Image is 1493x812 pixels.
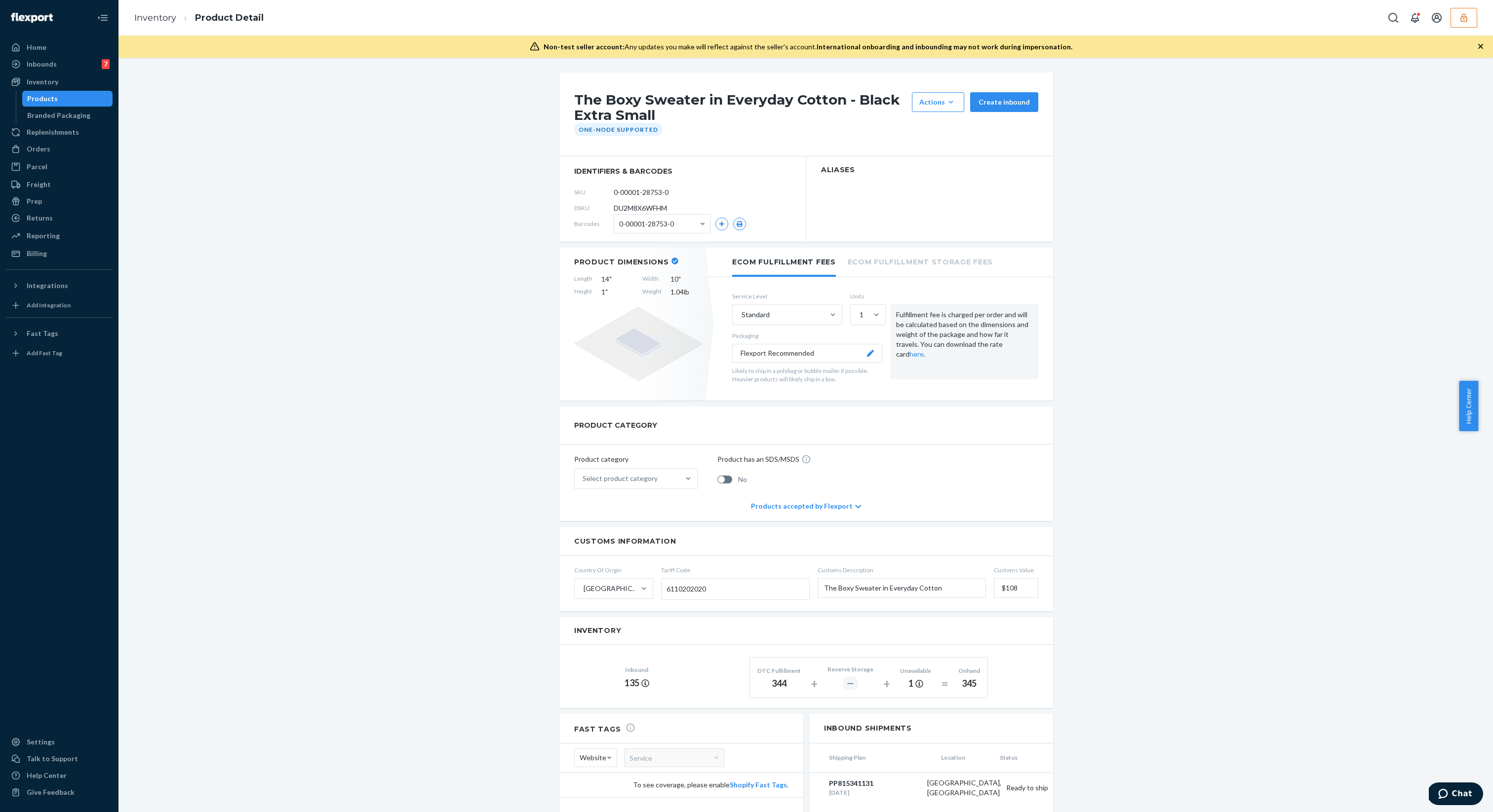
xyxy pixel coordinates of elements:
div: Any updates you make will reflect against the seller's account. [544,42,1072,52]
input: 1 [859,310,860,320]
a: Freight [6,177,113,192]
span: DU2M8X6WFHM [614,203,667,213]
span: DSKU [574,204,614,212]
h2: Customs Information [574,537,1038,546]
div: Settings [27,737,55,747]
p: Product category [574,454,698,464]
div: 345 [958,677,980,690]
span: Shipping Plan [809,753,936,762]
span: " [605,288,608,296]
div: To see coverage, please enable . [574,780,788,790]
div: Reporting [27,231,60,241]
div: Billing [27,249,47,258]
div: Onhand [958,666,980,675]
p: Packaging [732,332,882,340]
div: Select product category [583,474,658,483]
div: DTC Fulfillment [757,666,801,675]
div: Orders [27,144,50,154]
div: One-Node Supported [574,123,663,136]
div: Fast Tags [27,329,58,338]
a: Returns [6,210,113,226]
a: Replenishments [6,124,113,140]
div: Standard [742,310,770,320]
li: Ecom Fulfillment Storage Fees [848,248,993,275]
button: Fast Tags [6,326,113,341]
span: Width [642,274,662,284]
input: Customs Value [994,578,1038,598]
div: Products accepted by Flexport [751,491,861,521]
iframe: Opens a widget where you can chat to one of our agents [1429,782,1483,807]
span: " [609,275,612,283]
a: Shopify Fast Tags [730,780,787,789]
p: Likely to ship in a polybag or bubble mailer if possible. Heavier products will likely ship in a ... [732,367,882,383]
div: Home [27,42,46,52]
div: PP815341131 [829,778,922,788]
div: Service [625,749,724,767]
div: Help Center [27,771,67,780]
div: 344 [757,677,801,690]
div: 7 [102,59,110,69]
span: 0-00001-28753-0 [619,216,674,232]
a: PP815341131[DATE][GEOGRAPHIC_DATA], [GEOGRAPHIC_DATA]Ready to ship [809,773,1053,803]
a: Branded Packaging [22,108,113,123]
label: Service Level [732,292,842,300]
span: SKU [574,188,614,196]
div: [GEOGRAPHIC_DATA] [584,584,640,593]
span: 10 [670,274,703,284]
div: 1 [860,310,864,320]
span: Customs Value [994,566,1038,574]
span: Weight [642,287,662,297]
div: Freight [27,180,51,189]
span: 1.04 lb [670,287,703,297]
span: Barcodes [574,220,614,228]
input: Standard [741,310,742,320]
a: Inbounds7 [6,56,113,72]
h2: Inbound Shipments [809,714,1053,743]
div: Replenishments [27,127,79,137]
button: Actions [912,92,964,112]
span: No [738,475,747,484]
a: Products [22,91,113,107]
div: Returns [27,213,53,223]
ol: breadcrumbs [126,3,272,33]
div: [GEOGRAPHIC_DATA], [GEOGRAPHIC_DATA] [922,778,1001,798]
div: = [941,675,948,693]
div: Integrations [27,281,68,291]
div: Inbounds [27,59,57,69]
div: + [811,675,818,693]
a: Inventory [134,12,176,23]
button: Give Feedback [6,784,113,800]
span: " [678,275,681,283]
button: Open notifications [1405,8,1425,28]
div: Actions [919,97,957,107]
a: Help Center [6,768,113,783]
div: Give Feedback [27,787,75,797]
span: Tariff Code [661,566,810,574]
button: Open Search Box [1383,8,1403,28]
div: Prep [27,196,42,206]
div: Add Fast Tag [27,349,62,357]
a: Inventory [6,74,113,90]
h2: Fast Tags [574,723,635,734]
button: Help Center [1459,381,1478,431]
span: Location [936,753,995,762]
div: + [883,675,890,693]
span: Country Of Origin [574,566,653,574]
span: identifiers & barcodes [574,166,791,176]
span: 1 [601,287,633,297]
div: Add Integration [27,301,71,309]
div: Inbound [625,665,649,674]
div: Parcel [27,162,47,172]
h1: The Boxy Sweater in Everyday Cotton - Black Extra Small [574,92,907,123]
div: ― [843,676,858,690]
h2: PRODUCT CATEGORY [574,416,657,434]
span: International onboarding and inbounding may not work during impersonation. [817,42,1072,51]
label: Units [850,292,882,300]
span: Height [574,287,592,297]
div: Fulfillment fee is charged per order and will be calculated based on the dimensions and weight of... [890,304,1038,380]
p: Product has an SDS/MSDS [717,454,799,464]
a: Parcel [6,159,113,175]
a: Billing [6,246,113,261]
div: Branded Packaging [27,111,90,120]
